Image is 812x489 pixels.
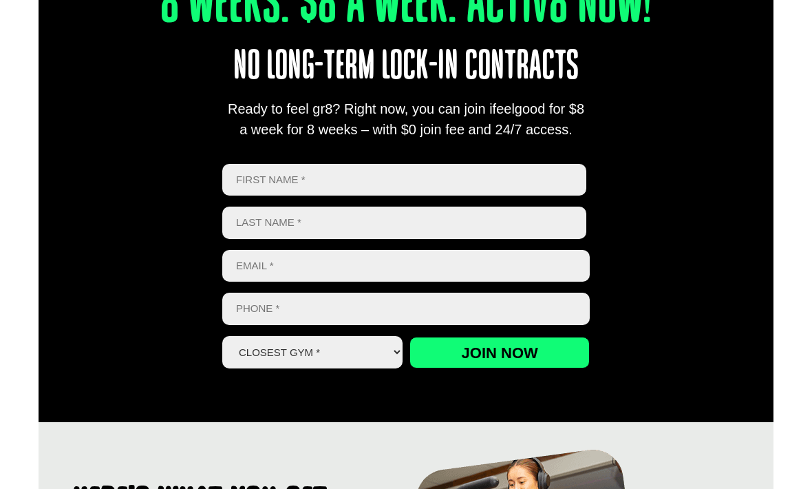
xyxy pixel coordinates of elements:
[222,293,590,325] input: Phone *
[222,250,590,282] input: Email *
[222,207,586,239] input: Last name *
[222,98,590,140] div: Ready to feel gr8? Right now, you can join ifeelgood for $8 a week for 8 weeks – with $0 join fee...
[409,337,590,368] input: Join now
[75,37,736,98] p: No long-term lock-in contracts
[222,164,586,196] input: First name *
